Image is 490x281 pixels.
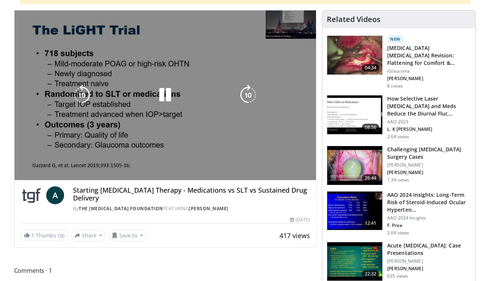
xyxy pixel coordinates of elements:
a: 26:44 Challenging [MEDICAL_DATA] Surgery Cases [PERSON_NAME] [PERSON_NAME] 1.3K views [327,146,471,185]
p: [PERSON_NAME] [387,266,471,272]
div: [DATE] [290,217,310,223]
p: AAO 2024 Insights [387,215,471,221]
img: 70667664-86a4-45d1-8ebc-87674d5d23cb.150x105_q85_crop-smart_upscale.jpg [327,242,382,281]
p: [PERSON_NAME] [387,76,471,82]
h3: How Selective Laser [MEDICAL_DATA] and Meds Reduce the Diurnal Fluc… [387,95,471,117]
a: 04:34 New [MEDICAL_DATA] [MEDICAL_DATA] Revision: Flattening for Comfort & Success iGlaucoma [PER... [327,35,471,89]
p: [PERSON_NAME] [387,258,471,264]
span: 417 views [279,231,310,240]
a: 1 Thumbs Up [20,230,68,241]
span: 22:32 [362,270,380,278]
a: [PERSON_NAME] [189,205,228,212]
p: AAO 2023 [387,119,471,125]
img: 3bd61a99-1ae1-4a9d-a6af-907ad073e0d9.150x105_q85_crop-smart_upscale.jpg [327,36,382,75]
span: Comments 1 [14,266,317,275]
div: By FEATURING [73,205,310,212]
span: 12:41 [362,220,380,227]
img: The Glaucoma Foundation [20,186,44,204]
h3: AAO 2024 Insights: Long-Term Risk of Steroid-Induced Ocular Hyperten… [387,191,471,214]
a: The [MEDICAL_DATA] Foundation [79,205,163,212]
a: 12:41 AAO 2024 Insights: Long-Term Risk of Steroid-Induced Ocular Hyperten… AAO 2024 Insights F. ... [327,191,471,236]
video-js: Video Player [15,10,316,180]
h4: Starting [MEDICAL_DATA] Therapy - Medications vs SLT vs Sustained Drug Delivery [73,186,310,202]
img: d1bebadf-5ef8-4c82-bd02-47cdd9740fa5.150x105_q85_crop-smart_upscale.jpg [327,192,382,230]
button: Save to [108,230,146,241]
p: 1.3K views [387,177,409,183]
span: 04:34 [362,64,380,72]
h3: [MEDICAL_DATA] [MEDICAL_DATA] Revision: Flattening for Comfort & Success [387,44,471,67]
span: 08:56 [362,124,380,131]
p: 635 views [387,273,408,279]
p: 8 views [387,83,403,89]
a: 08:56 How Selective Laser [MEDICAL_DATA] and Meds Reduce the Diurnal Fluc… AAO 2023 L. K [PERSON_... [327,95,471,140]
p: [PERSON_NAME] [387,170,471,176]
p: 2.6K views [387,230,409,236]
p: iGlaucoma [387,68,471,74]
button: Share [71,230,106,241]
p: L. K [PERSON_NAME] [387,126,471,132]
p: F. Price [387,222,471,228]
span: 1 [31,232,34,239]
h3: Acute [MEDICAL_DATA]: Case Presentations [387,242,471,257]
img: 05a6f048-9eed-46a7-93e1-844e43fc910c.150x105_q85_crop-smart_upscale.jpg [327,146,382,185]
span: 26:44 [362,174,380,182]
h3: Challenging [MEDICAL_DATA] Surgery Cases [387,146,471,161]
img: 420b1191-3861-4d27-8af4-0e92e58098e4.150x105_q85_crop-smart_upscale.jpg [327,95,382,134]
p: New [387,35,404,43]
p: 2.6K views [387,134,409,140]
h4: Related Videos [327,15,380,24]
a: A [46,186,64,204]
p: [PERSON_NAME] [387,162,471,168]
